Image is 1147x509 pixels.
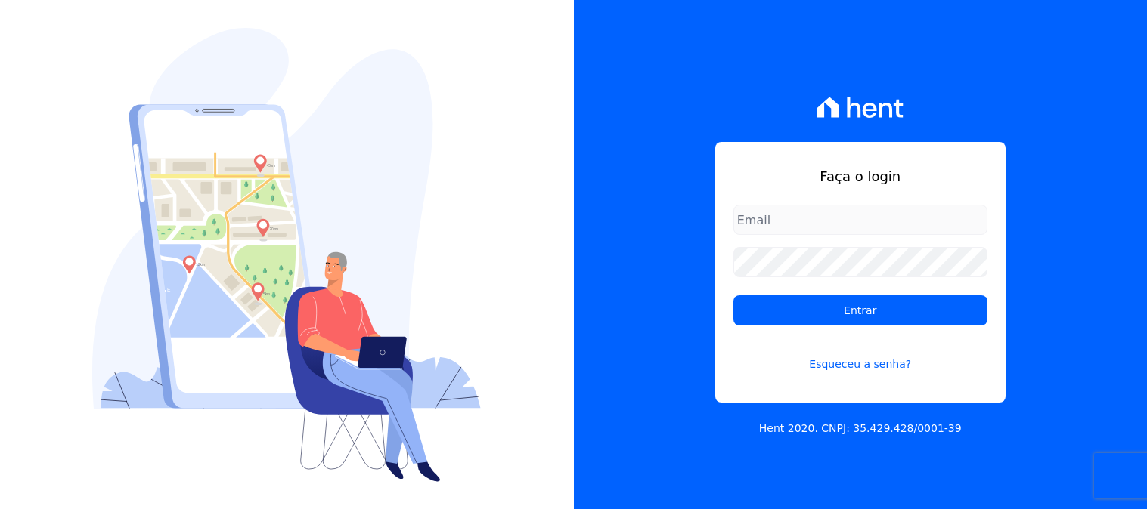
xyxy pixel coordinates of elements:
p: Hent 2020. CNPJ: 35.429.428/0001-39 [759,421,962,437]
h1: Faça o login [733,166,987,187]
a: Esqueceu a senha? [733,338,987,372]
input: Entrar [733,295,987,325]
img: Login [92,28,481,482]
input: Email [733,205,987,235]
